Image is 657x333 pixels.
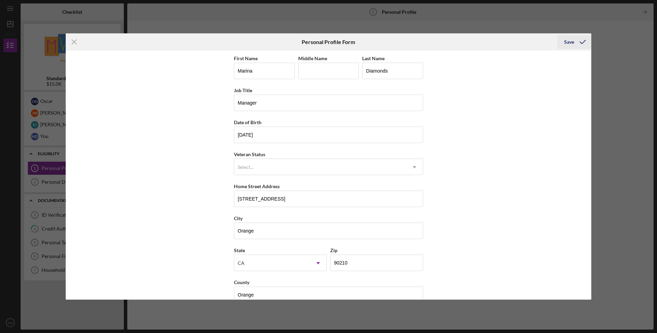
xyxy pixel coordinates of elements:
label: Zip [330,247,337,253]
div: Save [564,35,574,49]
label: Job Title [234,87,252,93]
label: City [234,215,243,221]
label: Middle Name [298,55,327,61]
h6: Personal Profile Form [302,39,355,45]
button: Save [557,35,591,49]
div: CA [238,260,245,266]
div: Select... [238,164,254,170]
label: Date of Birth [234,119,261,125]
label: Last Name [362,55,385,61]
label: First Name [234,55,258,61]
label: Home Street Address [234,183,280,189]
label: County [234,279,249,285]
